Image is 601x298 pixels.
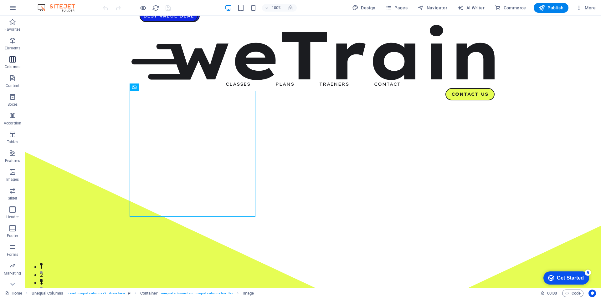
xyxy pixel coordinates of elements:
p: Favorites [4,27,20,32]
button: More [573,3,598,13]
p: Columns [5,64,20,69]
span: . preset-unequal-columns-v2-fitness-hero [66,290,125,297]
i: On resize automatically adjust zoom level to fit chosen device. [288,5,293,11]
button: Design [350,3,378,13]
p: Images [6,177,19,182]
i: This element is a customizable preset [128,291,131,295]
button: Pages [383,3,410,13]
button: Navigator [415,3,450,13]
span: Click to select. Double-click to edit [140,290,158,297]
p: Accordion [4,121,21,126]
p: Forms [7,252,18,257]
span: Commerce [495,5,526,11]
button: Commerce [492,3,529,13]
p: Marketing [4,271,21,276]
div: Get Started [18,7,45,13]
span: AI Writer [457,5,485,11]
span: . unequal-columns-box .unequal-columns-box-flex [160,290,233,297]
span: Publish [539,5,563,11]
i: Reload page [152,4,159,12]
p: Content [6,83,19,88]
p: Slider [8,196,18,201]
button: reload [152,4,159,12]
button: Usercentrics [588,290,596,297]
div: Design (Ctrl+Alt+Y) [350,3,378,13]
p: Features [5,158,20,163]
span: Click to select. Double-click to edit [243,290,254,297]
button: Publish [534,3,568,13]
button: Click here to leave preview mode and continue editing [139,4,147,12]
button: 100% [262,4,284,12]
div: 5 [46,1,53,8]
span: Pages [386,5,408,11]
button: Code [562,290,583,297]
span: 00 00 [547,290,557,297]
h6: Session time [541,290,557,297]
nav: breadcrumb [32,290,254,297]
a: Click to cancel selection. Double-click to open Pages [5,290,22,297]
p: Boxes [8,102,18,107]
img: Editor Logo [36,4,83,12]
span: Design [352,5,376,11]
p: Footer [7,233,18,238]
span: More [576,5,596,11]
span: : [552,291,552,295]
span: Code [565,290,581,297]
p: Tables [7,139,18,144]
button: AI Writer [455,3,487,13]
h6: 100% [271,4,281,12]
span: Navigator [418,5,447,11]
p: Elements [5,46,21,51]
span: Click to select. Double-click to edit [32,290,63,297]
p: Header [6,215,19,220]
div: Get Started 5 items remaining, 0% complete [5,3,51,16]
